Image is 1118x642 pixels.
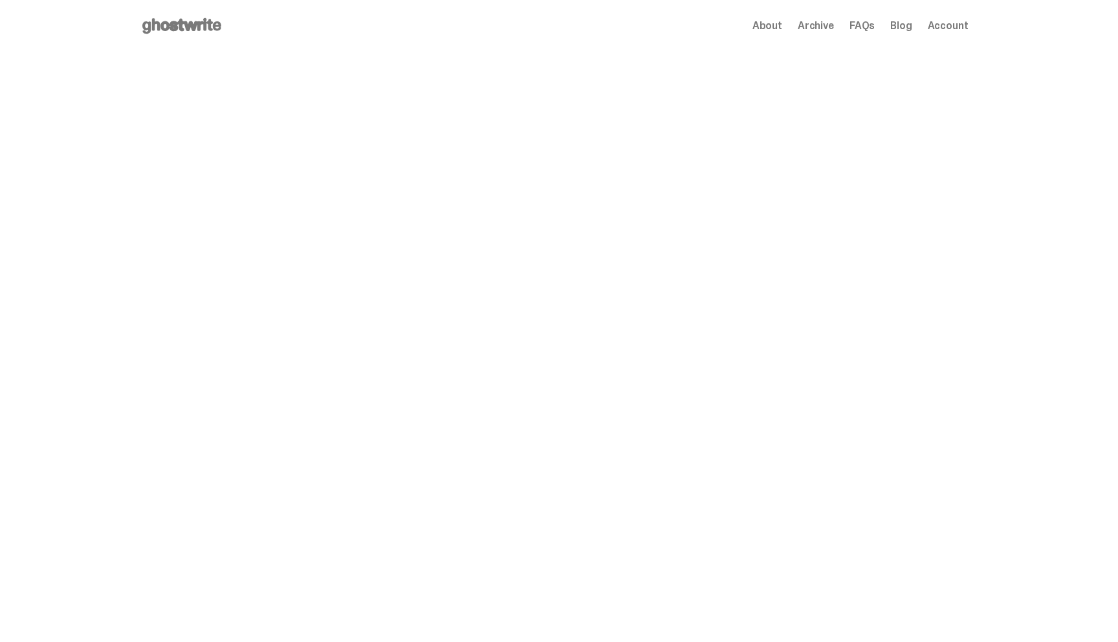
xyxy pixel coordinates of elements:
[928,21,969,31] a: Account
[890,21,912,31] a: Blog
[798,21,834,31] a: Archive
[752,21,782,31] a: About
[849,21,875,31] a: FAQs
